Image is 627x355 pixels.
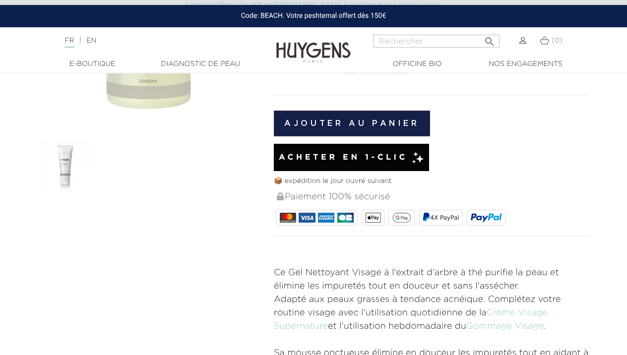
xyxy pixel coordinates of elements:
img: VISA [299,213,315,223]
p: Ce Gel Nettoyant Visage à l'extrait d'arbre à thé purifie la peau et élimine les impuretés tout e... [274,266,589,293]
img: Paiement 100% sécurisé [277,192,284,200]
a: E-Boutique [43,59,142,69]
input: Rechercher [373,35,500,48]
div: Paiement 100% sécurisé [276,186,589,208]
span: 4X PayPal [430,214,459,221]
div: | [60,35,253,47]
img: MASTERCARD [280,213,296,223]
a: EN [86,37,96,44]
span: (0) [552,37,563,44]
button:  [481,32,499,45]
a: Gommage Visage [466,322,544,331]
img: AMEX [318,213,334,223]
img: google_pay [392,213,411,223]
i:  [484,33,496,45]
a: Nos engagements [476,59,575,69]
img: CB_NATIONALE [337,213,354,223]
img: Le Gel Nettoyant Visage Infusion Blanche 75ml [38,138,93,193]
img: apple_pay [366,213,381,223]
a: Diagnostic de peau [151,59,250,69]
a: Officine Bio [368,59,467,69]
button: Ajouter au panier [274,111,430,136]
img: Huygens [276,26,351,64]
p: Adapté aux peaux grasses à tendance acnéique. Complétez votre routine visage avec l'utilisation q... [274,293,589,333]
a: FR [64,37,74,48]
p: 📦 expédition le jour ouvré suivant [274,176,589,186]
